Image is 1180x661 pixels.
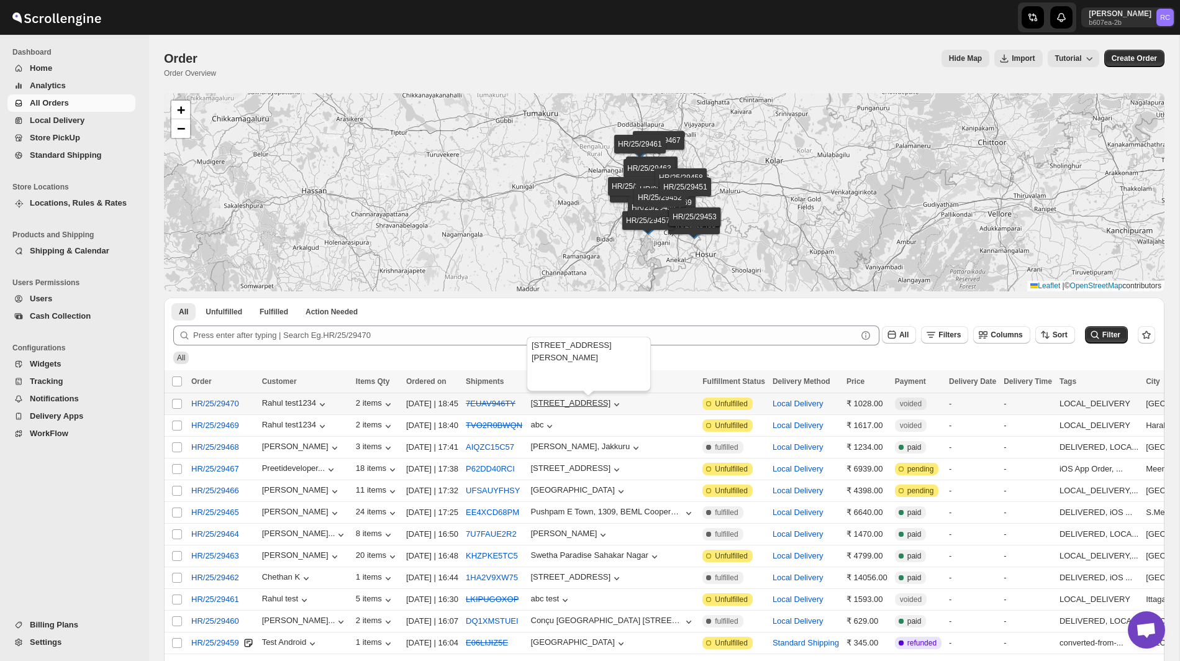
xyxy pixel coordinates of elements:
[262,529,348,541] button: [PERSON_NAME]...
[949,463,996,475] div: -
[1060,419,1138,432] div: LOCAL_DELIVERY
[7,308,135,325] button: Cash Collection
[773,399,824,408] button: Local Delivery
[30,198,127,207] span: Locations, Rules & Rates
[262,398,329,411] div: Rahul test1234
[1004,419,1052,432] div: -
[191,463,239,475] span: HR/25/29467
[1048,50,1099,67] button: Tutorial
[631,145,650,158] img: Marker
[198,303,250,321] button: Unfulfilled
[30,81,66,90] span: Analytics
[191,441,239,454] span: HR/25/29468
[466,486,520,495] button: UFSAUYFHSY
[406,485,458,497] div: [DATE] | 17:32
[7,77,135,94] button: Analytics
[949,398,996,410] div: -
[1004,485,1052,497] div: -
[1112,53,1157,63] span: Create Order
[171,303,196,321] button: All
[406,441,458,454] div: [DATE] | 17:41
[184,481,247,501] button: HR/25/29466
[356,550,399,563] button: 20 items
[7,355,135,373] button: Widgets
[262,637,319,650] div: Test Android
[191,572,239,584] span: HR/25/29462
[184,416,247,435] button: HR/25/29469
[773,421,824,430] button: Local Delivery
[7,60,135,77] button: Home
[406,572,458,584] div: [DATE] | 16:44
[1060,463,1138,475] div: iOS App Order, ...
[973,326,1030,344] button: Columns
[650,141,668,155] img: Marker
[991,330,1022,339] span: Columns
[30,116,84,125] span: Local Delivery
[30,620,78,629] span: Billing Plans
[1060,377,1076,386] span: Tags
[531,485,627,498] button: [GEOGRAPHIC_DATA]
[846,398,887,410] div: ₹ 1028.00
[12,182,140,192] span: Store Locations
[262,507,341,519] button: [PERSON_NAME]
[191,398,239,410] span: HR/25/29470
[406,550,458,562] div: [DATE] | 16:48
[7,194,135,212] button: Locations, Rules & Rates
[30,411,83,421] span: Delivery Apps
[1004,377,1052,386] span: Delivery Time
[177,353,185,362] span: All
[406,377,447,386] span: Ordered on
[184,503,247,522] button: HR/25/29465
[1055,54,1082,63] span: Tutorial
[262,616,335,625] div: [PERSON_NAME]...
[846,528,887,540] div: ₹ 1470.00
[262,572,312,585] button: Chethan K
[900,399,922,409] span: voided
[466,595,519,604] s: LKIPUGOXOP
[1146,377,1160,386] span: City
[30,376,63,386] span: Tracking
[715,399,748,409] span: Unfulfilled
[356,507,399,519] div: 24 items
[627,194,645,207] img: Marker
[7,408,135,425] button: Delivery Apps
[7,634,135,651] button: Settings
[356,637,394,650] button: 1 items
[191,593,239,606] span: HR/25/29461
[531,463,611,473] div: [STREET_ADDRESS]
[899,330,909,339] span: All
[191,485,239,497] span: HR/25/29466
[942,50,989,67] button: Map action label
[1027,281,1164,291] div: © contributors
[356,463,399,476] div: 18 items
[1089,9,1151,19] p: [PERSON_NAME]
[262,442,341,454] button: [PERSON_NAME]
[171,119,190,138] a: Zoom out
[466,638,508,647] button: E06LIJIZ5E
[356,594,394,606] button: 5 items
[191,637,239,649] span: HR/25/29459
[306,307,358,317] span: Action Needed
[907,573,922,583] span: paid
[773,573,824,582] button: Local Delivery
[262,485,341,498] button: [PERSON_NAME]
[1160,14,1170,21] text: RC
[1102,330,1120,339] span: Filter
[907,442,922,452] span: paid
[356,377,390,386] span: Items Qty
[191,528,239,540] span: HR/25/29464
[672,178,691,192] img: Marker
[1060,506,1138,519] div: DELIVERED, iOS ...
[406,398,458,410] div: [DATE] | 18:45
[406,593,458,606] div: [DATE] | 16:30
[1004,506,1052,519] div: -
[466,573,518,582] button: 1HA2V9XW75
[356,442,394,454] button: 3 items
[773,638,839,647] button: Standard Shipping
[466,508,519,517] button: EE4XCD68PM
[164,68,216,78] p: Order Overview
